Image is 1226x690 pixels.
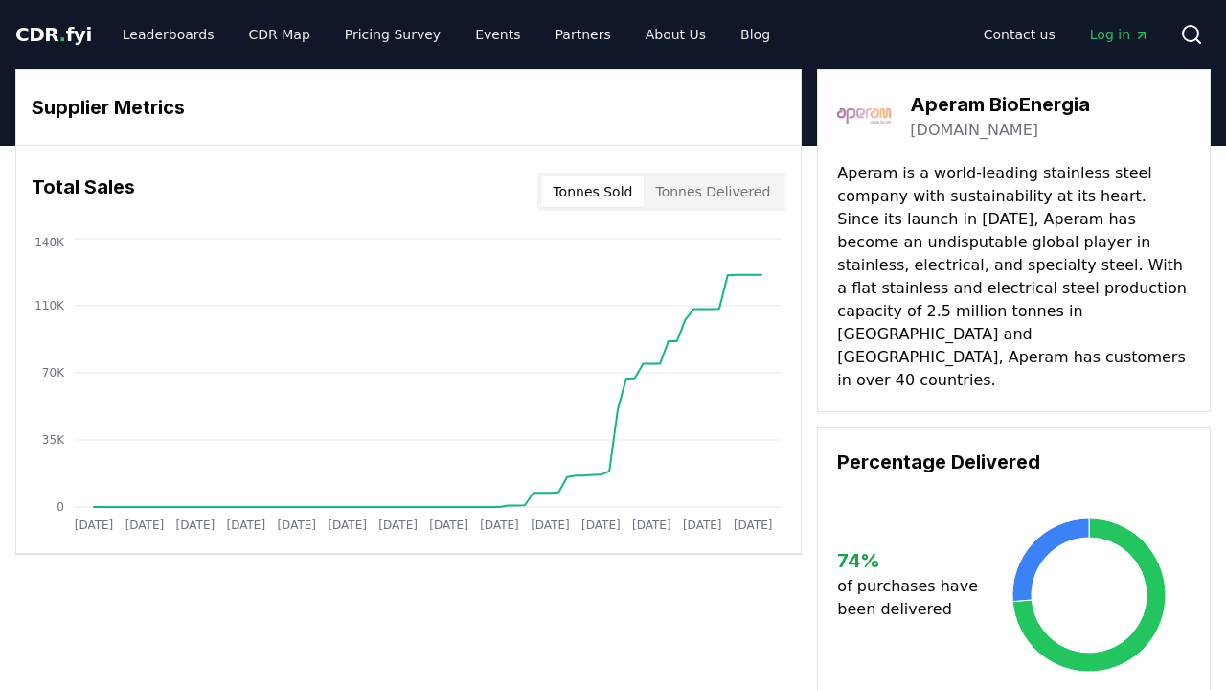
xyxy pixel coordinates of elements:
tspan: [DATE] [227,518,266,532]
a: Blog [725,17,785,52]
tspan: [DATE] [378,518,418,532]
a: Leaderboards [107,17,230,52]
tspan: 0 [57,500,64,514]
tspan: [DATE] [429,518,468,532]
tspan: 140K [34,236,65,249]
a: Contact us [968,17,1071,52]
tspan: [DATE] [581,518,621,532]
span: CDR fyi [15,23,92,46]
tspan: [DATE] [328,518,367,532]
nav: Main [107,17,785,52]
tspan: [DATE] [632,518,671,532]
button: Tonnes Sold [541,176,644,207]
a: CDR.fyi [15,21,92,48]
span: . [59,23,66,46]
a: CDR Map [234,17,326,52]
button: Tonnes Delivered [644,176,782,207]
img: Aperam BioEnergia-logo [837,89,891,143]
tspan: [DATE] [176,518,216,532]
tspan: 110K [34,299,65,312]
p: Aperam is a world-leading stainless steel company with sustainability at its heart. Since its lau... [837,162,1191,392]
tspan: [DATE] [277,518,316,532]
tspan: [DATE] [125,518,165,532]
a: Log in [1075,17,1165,52]
h3: Percentage Delivered [837,448,1191,476]
tspan: [DATE] [734,518,773,532]
tspan: [DATE] [683,518,722,532]
span: Log in [1090,25,1149,44]
tspan: [DATE] [531,518,570,532]
h3: 74 % [837,546,987,575]
a: Pricing Survey [329,17,456,52]
a: [DOMAIN_NAME] [910,119,1038,142]
p: of purchases have been delivered [837,575,987,621]
h3: Total Sales [32,172,135,211]
tspan: 35K [42,433,65,447]
nav: Main [968,17,1165,52]
tspan: [DATE] [480,518,519,532]
tspan: [DATE] [75,518,114,532]
a: About Us [630,17,721,52]
a: Events [460,17,535,52]
h3: Aperam BioEnergia [910,90,1090,119]
h3: Supplier Metrics [32,93,785,122]
a: Partners [540,17,626,52]
tspan: 70K [42,366,65,379]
